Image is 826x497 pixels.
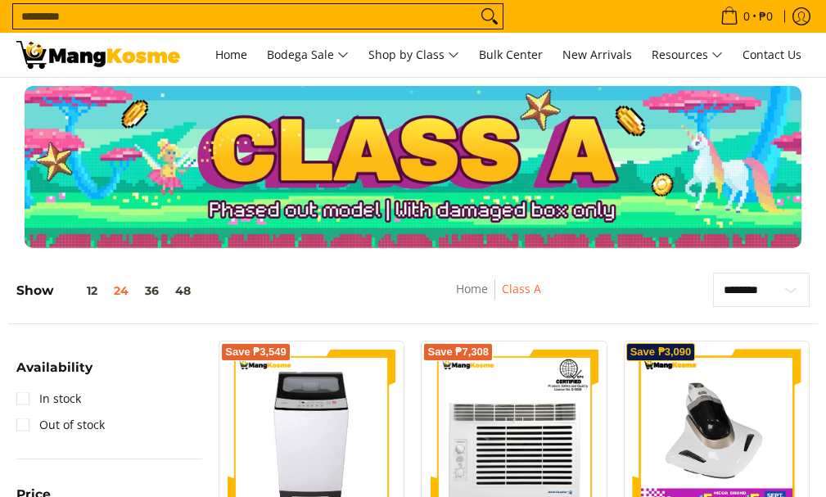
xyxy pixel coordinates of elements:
span: Home [215,47,247,62]
a: Class A [502,281,541,296]
a: Bodega Sale [259,33,357,77]
span: ₱0 [756,11,775,22]
img: Class A | Mang Kosme [16,41,180,69]
button: 24 [106,284,137,297]
button: 48 [167,284,199,297]
button: 36 [137,284,167,297]
a: Shop by Class [360,33,467,77]
a: Home [207,33,255,77]
nav: Main Menu [196,33,810,77]
span: Availability [16,361,93,374]
span: Bodega Sale [267,45,349,66]
a: Out of stock [16,412,105,438]
span: Save ₱3,090 [630,347,692,357]
a: Resources [643,33,731,77]
summary: Open [16,361,93,386]
span: • [715,7,778,25]
span: 0 [741,11,752,22]
a: In stock [16,386,81,412]
button: Search [476,4,503,29]
span: Contact Us [742,47,801,62]
a: New Arrivals [554,33,640,77]
span: Save ₱3,549 [225,347,287,357]
a: Home [456,281,488,296]
a: Bulk Center [471,33,551,77]
nav: Breadcrumbs [381,279,617,316]
h5: Show [16,282,199,298]
span: Save ₱7,308 [427,347,489,357]
span: New Arrivals [562,47,632,62]
span: Shop by Class [368,45,459,66]
button: 12 [54,284,106,297]
span: Bulk Center [479,47,543,62]
span: Resources [652,45,723,66]
a: Contact Us [734,33,810,77]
